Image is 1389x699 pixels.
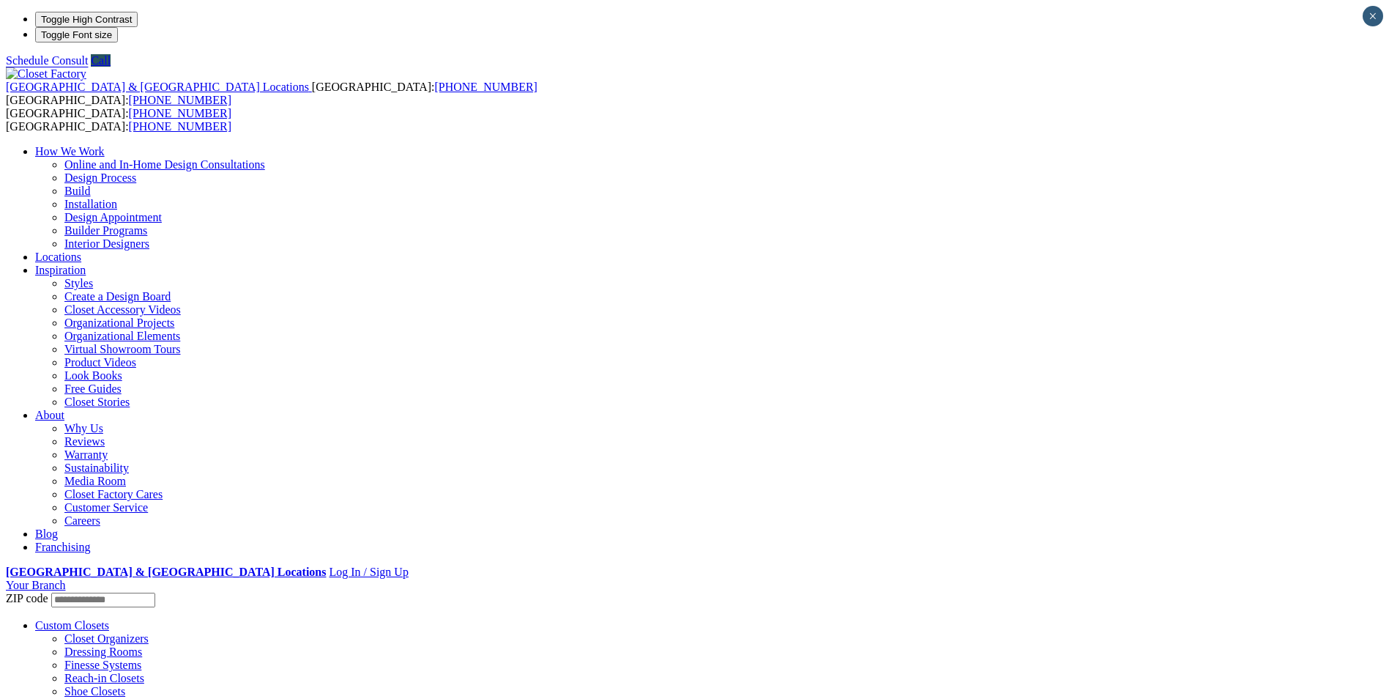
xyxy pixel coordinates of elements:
a: Styles [64,277,93,289]
a: Interior Designers [64,237,149,250]
a: Closet Organizers [64,632,149,645]
a: Warranty [64,448,108,461]
a: Dressing Rooms [64,646,142,658]
span: Toggle High Contrast [41,14,132,25]
a: [PHONE_NUMBER] [129,107,231,119]
button: Close [1363,6,1383,26]
img: Closet Factory [6,67,86,81]
a: Virtual Showroom Tours [64,343,181,355]
a: Create a Design Board [64,290,171,303]
a: Call [91,54,111,67]
a: Franchising [35,541,91,553]
a: Closet Stories [64,396,130,408]
a: Reviews [64,435,105,448]
a: Design Process [64,171,136,184]
a: Product Videos [64,356,136,369]
a: Installation [64,198,117,210]
a: Organizational Projects [64,317,174,329]
a: [GEOGRAPHIC_DATA] & [GEOGRAPHIC_DATA] Locations [6,566,326,578]
span: [GEOGRAPHIC_DATA]: [GEOGRAPHIC_DATA]: [6,107,231,133]
a: Builder Programs [64,224,147,237]
a: Sustainability [64,462,129,474]
a: Customer Service [64,501,148,514]
a: Build [64,185,91,197]
span: Toggle Font size [41,29,112,40]
a: About [35,409,64,421]
a: Reach-in Closets [64,672,144,684]
a: [GEOGRAPHIC_DATA] & [GEOGRAPHIC_DATA] Locations [6,81,312,93]
a: Blog [35,528,58,540]
button: Toggle Font size [35,27,118,42]
a: Why Us [64,422,103,434]
a: Finesse Systems [64,659,141,671]
a: Schedule Consult [6,54,88,67]
a: Design Appointment [64,211,162,223]
a: Online and In-Home Design Consultations [64,158,265,171]
a: Look Books [64,369,122,382]
span: [GEOGRAPHIC_DATA]: [GEOGRAPHIC_DATA]: [6,81,537,106]
a: [PHONE_NUMBER] [129,120,231,133]
a: Shoe Closets [64,685,125,698]
a: Free Guides [64,382,122,395]
a: Inspiration [35,264,86,276]
a: Your Branch [6,579,65,591]
a: How We Work [35,145,105,158]
a: Locations [35,251,81,263]
a: Organizational Elements [64,330,180,342]
a: Closet Factory Cares [64,488,163,500]
span: [GEOGRAPHIC_DATA] & [GEOGRAPHIC_DATA] Locations [6,81,309,93]
a: Closet Accessory Videos [64,303,181,316]
a: [PHONE_NUMBER] [129,94,231,106]
a: Custom Closets [35,619,109,632]
a: Careers [64,514,100,527]
a: [PHONE_NUMBER] [434,81,537,93]
a: Media Room [64,475,126,487]
button: Toggle High Contrast [35,12,138,27]
a: Log In / Sign Up [329,566,408,578]
span: ZIP code [6,592,48,604]
input: Enter your Zip code [51,593,155,607]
